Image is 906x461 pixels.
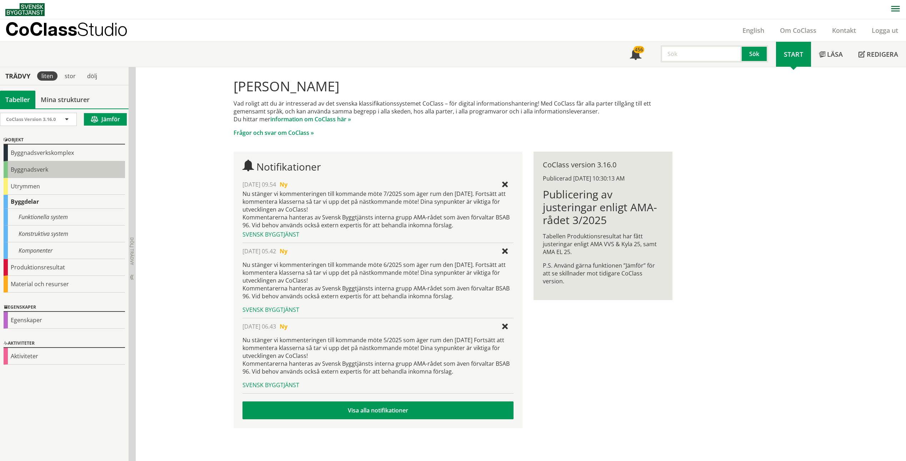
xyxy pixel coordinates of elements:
[543,174,663,182] div: Publicerad [DATE] 10:30:13 AM
[77,19,127,40] span: Studio
[242,261,514,300] p: Nu stänger vi kommenteringen till kommande möte 6/2025 som äger rum den [DATE]. Fortsätt att komm...
[242,190,514,229] div: Nu stänger vi kommenteringen till kommande möte 7/2025 som äger rum den [DATE]. Fortsätt att komm...
[270,115,351,123] a: information om CoClass här »
[35,91,95,108] a: Mina strukturer
[543,232,663,256] p: Tabellen Produktionsresultat har fått justeringar enligt AMA VVS & Kyla 25, samt AMA EL 25.
[234,129,314,137] a: Frågor och svar om CoClass »
[4,209,125,226] div: Funktionella system
[242,401,514,419] a: Visa alla notifikationer
[5,3,45,16] img: Svensk Byggtjänst
[543,262,663,285] p: P.S. Använd gärna funktionen ”Jämför” för att se skillnader mot tidigare CoClass version.
[1,72,34,80] div: Trädvy
[37,71,57,81] div: liten
[242,336,514,375] p: Nu stänger vi kommenteringen till kommande möte 5/2025 som äger rum den [DATE] Fortsätt att komme...
[824,26,864,35] a: Kontakt
[5,19,143,41] a: CoClassStudio
[735,26,772,35] a: English
[4,178,125,195] div: Utrymmen
[4,312,125,329] div: Egenskaper
[129,237,135,265] span: Dölj trädvy
[827,50,843,59] span: Läsa
[543,161,663,169] div: CoClass version 3.16.0
[4,242,125,259] div: Komponenter
[4,348,125,365] div: Aktiviteter
[742,45,768,62] button: Sök
[242,230,514,238] div: Svensk Byggtjänst
[784,50,803,59] span: Start
[84,113,127,126] button: Jämför
[4,195,125,209] div: Byggdelar
[634,46,644,53] div: 456
[4,259,125,276] div: Produktionsresultat
[776,42,811,67] a: Start
[864,26,906,35] a: Logga ut
[4,145,125,161] div: Byggnadsverkskomplex
[622,42,649,67] a: 456
[4,303,125,312] div: Egenskaper
[234,100,672,123] p: Vad roligt att du är intresserad av det svenska klassifikationssystemet CoClass – för digital inf...
[280,247,287,255] span: Ny
[6,116,56,122] span: CoClass Version 3.16.0
[280,181,287,188] span: Ny
[5,25,127,33] p: CoClass
[280,323,287,330] span: Ny
[867,50,898,59] span: Redigera
[4,136,125,145] div: Objekt
[242,181,276,188] span: [DATE] 09.54
[543,188,663,227] h1: Publicering av justeringar enligt AMA-rådet 3/2025
[811,42,851,67] a: Läsa
[256,160,321,173] span: Notifikationer
[60,71,80,81] div: stor
[4,276,125,293] div: Material och resurser
[242,247,276,255] span: [DATE] 05.42
[661,45,742,62] input: Sök
[630,49,641,61] span: Notifikationer
[234,78,672,94] h1: [PERSON_NAME]
[83,71,101,81] div: dölj
[4,161,125,178] div: Byggnadsverk
[772,26,824,35] a: Om CoClass
[242,306,514,314] div: Svensk Byggtjänst
[242,323,276,330] span: [DATE] 06.43
[242,381,514,389] div: Svensk Byggtjänst
[4,339,125,348] div: Aktiviteter
[4,226,125,242] div: Konstruktiva system
[851,42,906,67] a: Redigera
